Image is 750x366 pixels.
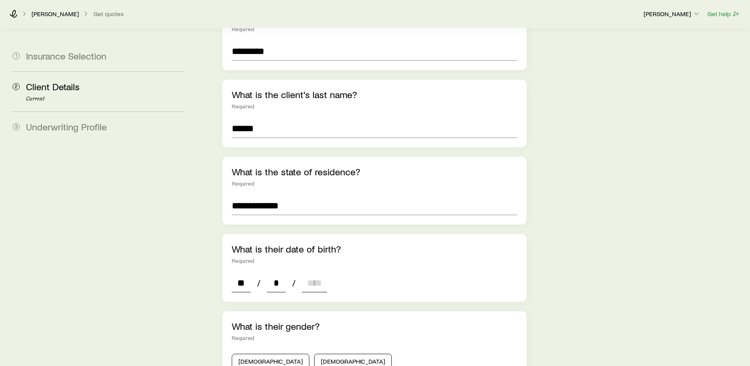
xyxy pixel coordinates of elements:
[289,277,299,288] span: /
[232,258,517,264] div: Required
[232,89,517,100] p: What is the client's last name?
[232,321,517,332] p: What is their gender?
[32,10,79,18] p: [PERSON_NAME]
[26,121,107,132] span: Underwriting Profile
[232,26,517,32] div: Required
[26,96,184,102] p: Current
[13,52,20,59] span: 1
[232,335,517,341] div: Required
[93,10,124,18] button: Get quotes
[13,123,20,130] span: 3
[26,81,80,92] span: Client Details
[232,243,517,255] p: What is their date of birth?
[254,277,264,288] span: /
[13,83,20,90] span: 2
[644,10,700,18] p: [PERSON_NAME]
[643,9,701,19] button: [PERSON_NAME]
[26,50,106,61] span: Insurance Selection
[232,166,517,177] p: What is the state of residence?
[707,9,741,19] button: Get help
[232,103,517,110] div: Required
[232,180,517,187] div: Required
